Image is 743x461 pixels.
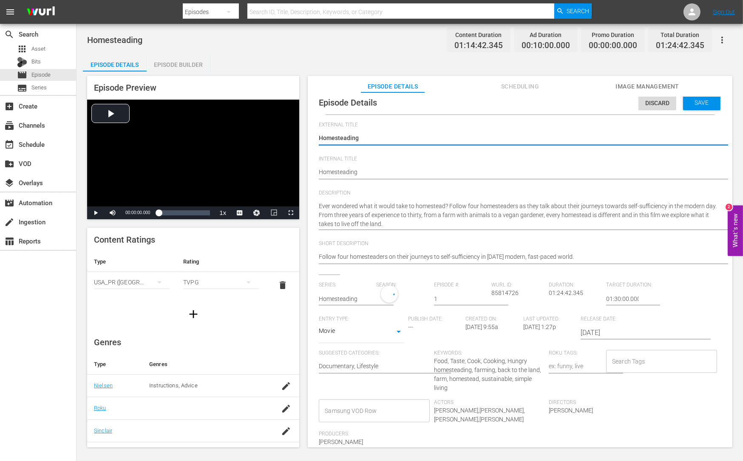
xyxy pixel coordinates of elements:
[434,399,544,406] span: Actors
[522,41,570,51] span: 00:10:00.000
[567,3,589,19] span: Search
[31,57,41,66] span: Bits
[282,206,299,219] button: Fullscreen
[488,81,552,92] span: Scheduling
[319,316,404,323] span: Entry Type:
[265,206,282,219] button: Picture-in-Picture
[638,95,676,110] button: Discard
[549,350,602,357] span: Roku Tags:
[87,252,176,272] th: Type
[713,9,735,15] a: Sign Out
[319,362,429,372] textarea: Documentary, Lifestyle
[4,29,14,40] span: Search
[319,134,717,144] textarea: Homesteading
[319,97,377,108] span: Episode Details
[17,83,27,93] span: Series
[94,382,113,389] a: Nielsen
[94,270,170,294] div: USA_PR ([GEOGRAPHIC_DATA])
[656,29,704,41] div: Total Duration
[434,407,525,423] span: [PERSON_NAME],[PERSON_NAME],[PERSON_NAME],[PERSON_NAME]
[4,101,14,112] span: Create
[20,2,61,22] img: ans4CAIJ8jUAAAAAAAAAAAAAAAAAAAAAAAAgQb4GAAAAAAAAAAAAAAAAAAAAAAAAJMjXAAAAAAAAAAAAAAAAAAAAAAAAgAT5G...
[491,282,544,289] span: Wurl ID:
[4,140,14,150] span: Schedule
[83,54,147,72] button: Episode Details
[522,29,570,41] div: Ad Duration
[4,120,14,131] span: Channels
[4,236,14,246] span: Reports
[94,427,112,434] a: Sinclair
[87,100,299,219] div: Video Player
[319,438,363,445] span: [PERSON_NAME]
[87,252,299,298] table: simple table
[319,431,429,438] span: Producers
[183,270,259,294] div: TVPG
[94,83,156,93] span: Episode Preview
[728,205,743,256] button: Open Feedback Widget
[159,210,210,215] div: Progress Bar
[726,203,732,210] div: 2
[549,289,583,296] span: 01:24:42.345
[319,241,717,247] span: Short Description
[94,337,121,347] span: Genres
[434,350,544,357] span: Keywords:
[5,7,15,17] span: menu
[554,3,592,19] button: Search
[272,275,293,295] button: delete
[31,83,47,92] span: Series
[319,350,429,357] span: Suggested Categories:
[4,198,14,208] span: Automation
[638,100,676,106] span: Discard
[4,159,14,169] span: VOD
[434,358,541,391] span: Food, Taste, Cook, Cooking, Hungry homesteading, farming, back to the land, farm, homestead, sust...
[454,29,503,41] div: Content Duration
[83,54,147,75] div: Episode Details
[466,324,499,330] span: [DATE] 9:55a
[589,41,637,51] span: 00:00:00.000
[319,156,717,163] span: Internal Title
[31,71,51,79] span: Episode
[94,235,155,245] span: Content Ratings
[214,206,231,219] button: Playback Rate
[17,70,27,80] span: Episode
[231,206,248,219] button: Captions
[319,190,717,197] span: Description
[87,35,142,45] span: Homesteading
[656,41,704,51] span: 01:24:42.345
[523,324,556,330] span: [DATE] 1:27p
[606,282,659,289] span: Target Duration:
[319,122,717,129] span: External Title
[31,45,45,53] span: Asset
[4,178,14,188] span: Overlays
[319,168,717,178] textarea: Homesteading
[549,282,602,289] span: Duration:
[248,206,265,219] button: Jump To Time
[434,282,487,289] span: Episode #:
[683,95,720,110] button: Save
[319,326,404,339] div: Movie
[361,81,425,92] span: Episode Details
[125,210,150,215] span: 00:00:00.000
[142,354,273,375] th: Genres
[589,29,637,41] div: Promo Duration
[523,316,576,323] span: Last Updated:
[549,399,659,406] span: Directors
[94,405,106,411] a: Roku
[147,54,210,72] button: Episode Builder
[466,316,519,323] span: Created On:
[319,202,717,229] textarea: Ever wondered what it would take to homestead? Follow four homesteaders as they talk about their ...
[408,324,413,330] span: ---
[87,206,104,219] button: Play
[87,354,142,375] th: Type
[581,316,689,323] span: Release Date:
[17,57,27,67] div: Bits
[319,282,372,289] span: Series:
[17,44,27,54] span: Asset
[549,407,593,414] span: [PERSON_NAME]
[491,289,519,296] span: 85814726
[104,206,121,219] button: Mute
[408,316,461,323] span: Publish Date:
[4,217,14,227] span: Ingestion
[688,99,716,106] span: Save
[176,252,266,272] th: Rating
